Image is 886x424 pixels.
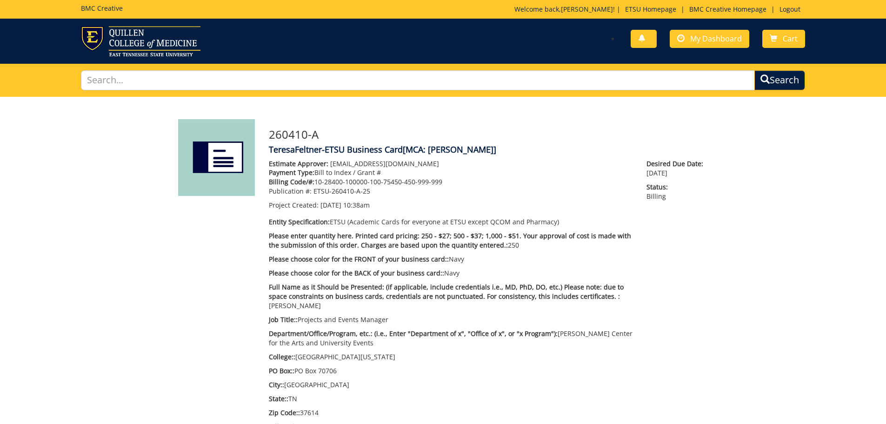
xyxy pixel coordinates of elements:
[646,159,708,168] span: Desired Due Date:
[646,159,708,178] p: [DATE]
[269,269,633,278] p: Navy
[269,168,633,177] p: Bill to Index / Grant #
[561,5,613,13] a: [PERSON_NAME]
[269,380,284,389] span: City::
[775,5,805,13] a: Logout
[269,269,444,277] span: Please choose color for the BACK of your business card::
[783,34,798,44] span: Cart
[269,168,314,177] span: Payment Type:
[81,5,123,12] h5: BMC Creative
[269,255,449,263] span: Please choose color for the FRONT of your business card::
[269,352,633,362] p: [GEOGRAPHIC_DATA][US_STATE]
[269,217,633,227] p: ETSU (Academic Cards for everyone at ETSU except QCOM and Pharmacy)
[178,119,255,196] img: Product featured image
[269,315,633,324] p: Projects and Events Manager
[269,217,330,226] span: Entity Specification:
[269,366,294,375] span: PO Box::
[269,366,633,376] p: PO Box 70706
[269,231,633,250] p: 250
[646,182,708,201] p: Billing
[269,283,633,310] p: [PERSON_NAME]
[269,329,633,348] p: [PERSON_NAME] Center for the Arts and University Events
[269,380,633,390] p: [GEOGRAPHIC_DATA]
[269,159,328,168] span: Estimate Approver:
[269,394,288,403] span: State::
[269,231,631,249] span: Please enter quantity here. Printed card pricing: 250 - $27; 500 - $37; 1,000 - $51. Your approva...
[690,34,742,44] span: My Dashboard
[646,182,708,192] span: Status:
[313,187,370,195] span: ETSU-260410-A-25
[269,177,633,187] p: 10-28400-100000-100-75450-450-999-999
[269,352,295,361] span: College::
[269,255,633,264] p: Navy
[269,408,633,417] p: 37614
[269,187,312,195] span: Publication #:
[269,283,624,301] span: Full Name as it Should be Presented: (if applicable, include credentials i.e., MD, PhD, DO, etc.)...
[685,5,771,13] a: BMC Creative Homepage
[754,70,805,90] button: Search
[81,26,200,56] img: ETSU logo
[269,128,708,141] h3: 260410-A
[269,159,633,168] p: [EMAIL_ADDRESS][DOMAIN_NAME]
[403,144,496,155] span: [MCA: [PERSON_NAME]]
[269,315,298,324] span: Job Title::
[620,5,681,13] a: ETSU Homepage
[514,5,805,14] p: Welcome back, ! | | |
[762,30,805,48] a: Cart
[269,408,300,417] span: Zip Code::
[269,394,633,404] p: TN
[269,145,708,155] h4: TeresaFeltner-ETSU Business Card
[670,30,749,48] a: My Dashboard
[269,329,558,338] span: Department/Office/Program, etc.: (i.e., Enter "Department of x", "Office of x", or "x Program"):
[320,201,370,209] span: [DATE] 10:38am
[81,70,755,90] input: Search...
[269,177,314,186] span: Billing Code/#:
[269,201,319,209] span: Project Created:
